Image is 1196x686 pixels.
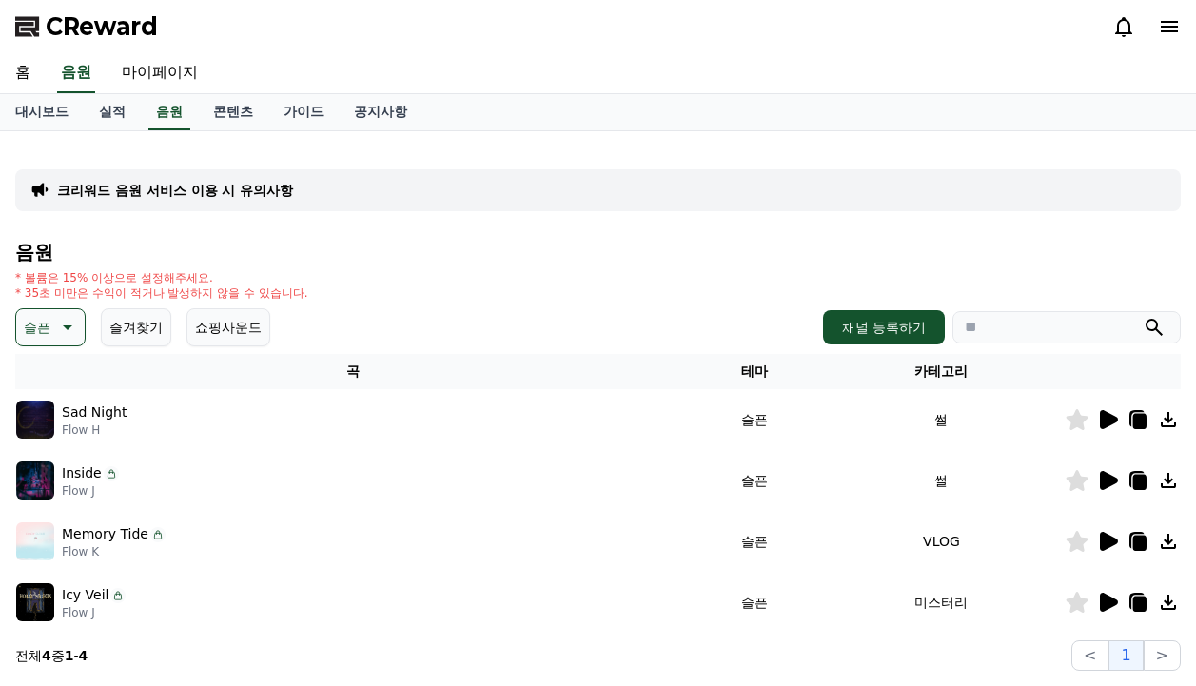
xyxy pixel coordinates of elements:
[198,94,268,130] a: 콘텐츠
[62,402,127,422] p: Sad Night
[15,308,86,346] button: 슬픈
[818,572,1065,633] td: 미스터리
[691,511,818,572] td: 슬픈
[62,585,108,605] p: Icy Veil
[818,389,1065,450] td: 썰
[62,605,126,620] p: Flow J
[16,461,54,500] img: music
[62,422,127,438] p: Flow H
[15,646,88,665] p: 전체 중 -
[42,648,51,663] strong: 4
[818,450,1065,511] td: 썰
[79,648,88,663] strong: 4
[57,181,293,200] a: 크리워드 음원 서비스 이용 시 유의사항
[1108,640,1143,671] button: 1
[24,314,50,341] p: 슬픈
[148,94,190,130] a: 음원
[818,354,1065,389] th: 카테고리
[62,483,119,499] p: Flow J
[107,53,213,93] a: 마이페이지
[62,544,166,559] p: Flow K
[15,11,158,42] a: CReward
[15,242,1181,263] h4: 음원
[691,572,818,633] td: 슬픈
[1144,640,1181,671] button: >
[339,94,422,130] a: 공지사항
[16,583,54,621] img: music
[691,389,818,450] td: 슬픈
[84,94,141,130] a: 실적
[691,450,818,511] td: 슬픈
[62,463,102,483] p: Inside
[268,94,339,130] a: 가이드
[16,401,54,439] img: music
[1071,640,1108,671] button: <
[16,522,54,560] img: music
[101,308,171,346] button: 즐겨찾기
[15,285,308,301] p: * 35초 미만은 수익이 적거나 발생하지 않을 수 있습니다.
[65,648,74,663] strong: 1
[186,308,270,346] button: 쇼핑사운드
[46,11,158,42] span: CReward
[15,270,308,285] p: * 볼륨은 15% 이상으로 설정해주세요.
[691,354,818,389] th: 테마
[62,524,148,544] p: Memory Tide
[818,511,1065,572] td: VLOG
[15,354,691,389] th: 곡
[57,53,95,93] a: 음원
[823,310,945,344] button: 채널 등록하기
